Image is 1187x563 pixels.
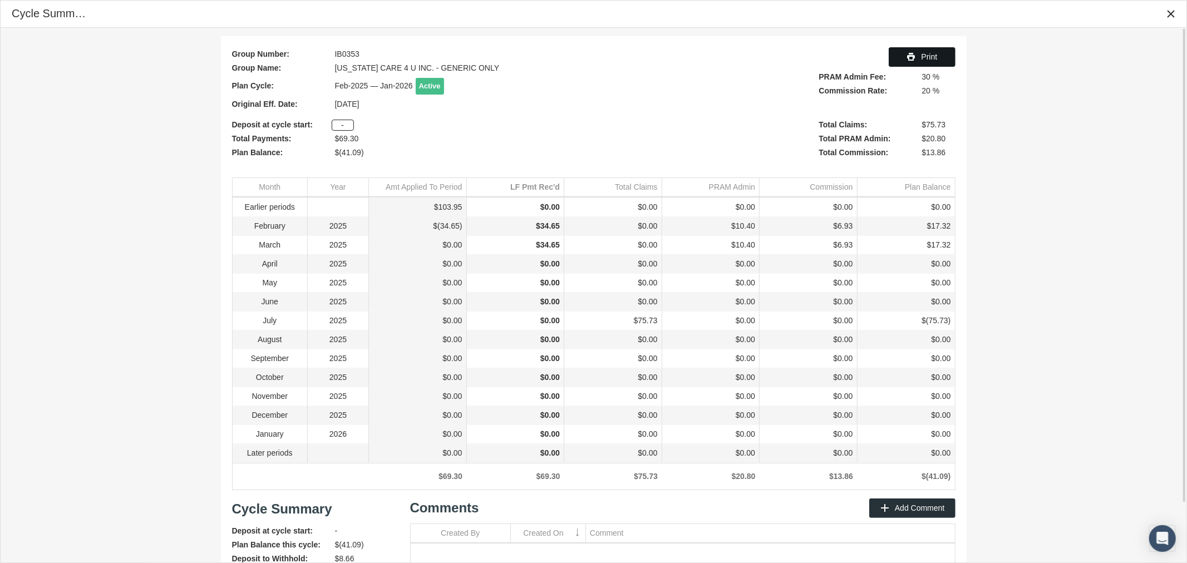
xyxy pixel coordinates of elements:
div: $0.00 [764,202,853,213]
div: $0.00 [568,410,658,421]
h3: Cycle Summary [232,501,410,517]
span: Deposit at cycle start: [232,524,329,538]
div: $0.00 [471,278,560,288]
div: $0.00 [666,202,756,213]
div: $0.00 [373,278,462,288]
td: Column Amt Applied To Period [369,178,467,197]
div: Year [330,182,346,192]
div: $0.00 [373,334,462,345]
td: 2025 [308,293,369,312]
span: - [341,121,344,130]
span: Commission Rate: [819,84,917,98]
div: $(34.65) [373,221,462,231]
div: $34.65 [471,221,560,231]
div: $0.00 [666,353,756,364]
div: $0.00 [666,372,756,383]
div: Created On [523,528,563,539]
div: $69.30 [373,471,463,482]
div: $0.00 [373,240,462,250]
td: 2025 [308,387,369,406]
td: 2025 [308,274,369,293]
div: $0.00 [568,259,658,269]
div: $0.00 [764,259,853,269]
div: Month [259,182,280,192]
div: $0.00 [568,429,658,439]
div: $(75.73) [861,315,951,326]
div: $0.00 [666,259,756,269]
div: $0.00 [764,391,853,402]
span: $69.30 [335,132,359,146]
span: $20.80 [922,132,946,146]
span: $(41.09) [335,538,410,552]
td: Column Month [233,178,308,197]
div: $0.00 [861,410,951,421]
div: $(41.09) [861,471,951,482]
td: August [233,330,308,349]
div: $0.00 [666,448,756,458]
div: Plan Balance [905,182,951,192]
td: April [233,255,308,274]
div: $0.00 [666,410,756,421]
div: - [332,120,354,131]
td: 2025 [308,330,369,349]
div: PRAM Admin [709,182,755,192]
div: $0.00 [373,410,462,421]
div: Add Comment [869,498,955,518]
span: Original Eff. Date: [232,97,329,111]
div: $0.00 [373,448,462,458]
div: $0.00 [568,202,658,213]
div: Comment [590,528,624,539]
div: $0.00 [568,221,658,231]
div: $0.00 [471,315,560,326]
td: 2025 [308,312,369,330]
td: May [233,274,308,293]
div: $0.00 [471,259,560,269]
div: $0.00 [471,372,560,383]
div: $0.00 [568,391,658,402]
td: Column LF Pmt Rec'd [466,178,564,197]
div: $0.00 [861,334,951,345]
div: $0.00 [861,391,951,402]
div: $69.30 [470,471,560,482]
span: - [335,524,410,538]
span: [DATE] [335,97,359,111]
div: $0.00 [666,315,756,326]
div: Commission [810,182,853,192]
div: $10.40 [666,221,756,231]
td: 2025 [308,255,369,274]
span: $75.73 [922,118,946,132]
div: Amt Applied To Period [386,182,462,192]
span: IB0353 [335,47,359,61]
div: $0.00 [764,372,853,383]
span: Deposit at cycle start: [232,118,329,132]
div: $103.95 [373,202,462,213]
td: 2025 [308,236,369,255]
div: $0.00 [764,448,853,458]
div: $0.00 [471,410,560,421]
div: Created By [441,528,480,539]
div: Active [419,79,441,93]
td: 2025 [308,368,369,387]
div: $0.00 [861,278,951,288]
div: $6.93 [764,221,853,231]
td: Column PRAM Admin [662,178,760,197]
div: $75.73 [568,315,658,326]
span: [US_STATE] CARE 4 U INC. - GENERIC ONLY [335,61,500,75]
span: $(41.09) [335,146,364,160]
td: 2025 [308,217,369,236]
div: $0.00 [666,429,756,439]
td: June [233,293,308,312]
div: $0.00 [568,353,658,364]
div: $17.32 [861,221,951,231]
span: Plan Balance: [232,146,329,160]
div: $0.00 [471,448,560,458]
div: Open Intercom Messenger [1149,525,1176,552]
div: $13.86 [764,471,854,482]
div: $34.65 [471,240,560,250]
div: $0.00 [764,410,853,421]
div: $0.00 [373,315,462,326]
div: $0.00 [471,334,560,345]
div: $0.00 [471,202,560,213]
div: $0.00 [861,297,951,307]
td: 2025 [308,406,369,425]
